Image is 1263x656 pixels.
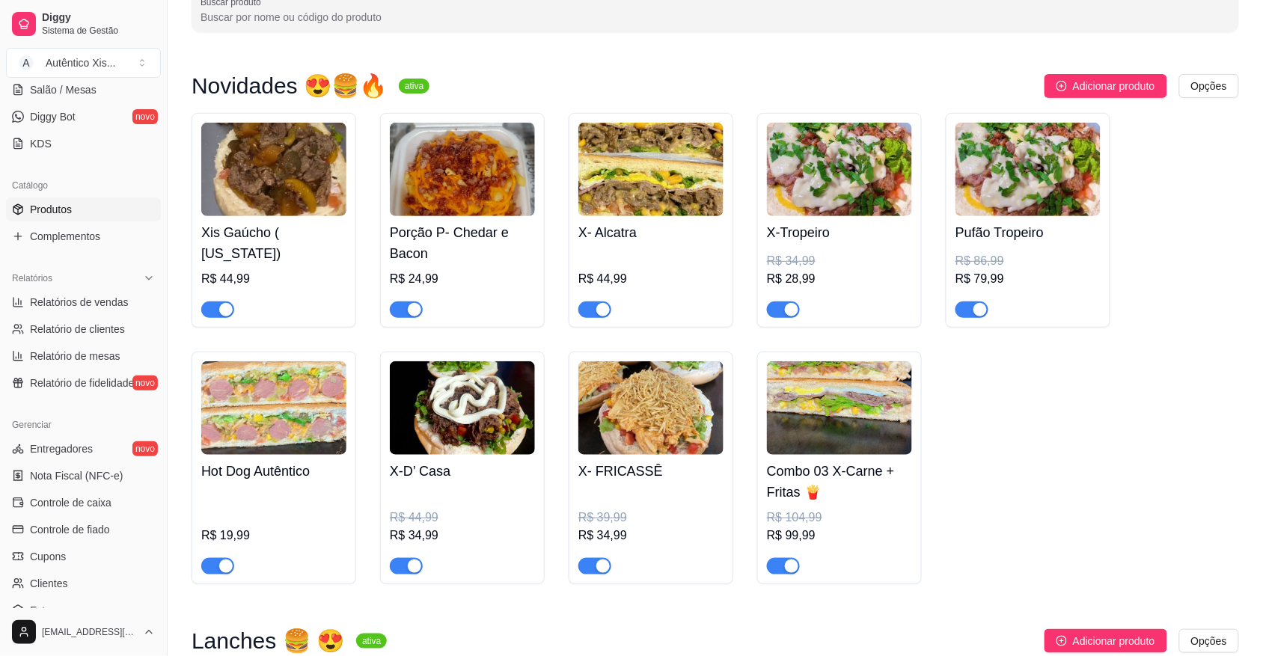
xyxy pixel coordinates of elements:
[201,222,346,264] h4: Xis Gaúcho ( [US_STATE])
[6,545,161,568] a: Cupons
[578,509,724,527] div: R$ 39,99
[12,272,52,284] span: Relatórios
[767,222,912,243] h4: X-Tropeiro
[390,222,535,264] h4: Porção P- Chedar e Bacon
[192,77,387,95] h3: Novidades 😍🍔🔥
[30,522,110,537] span: Controle de fiado
[578,461,724,482] h4: X- FRICASSÊ
[6,413,161,437] div: Gerenciar
[955,123,1101,216] img: product-image
[46,55,115,70] div: Autêntico Xis ...
[390,509,535,527] div: R$ 44,99
[6,224,161,248] a: Complementos
[767,123,912,216] img: product-image
[30,349,120,364] span: Relatório de mesas
[6,344,161,368] a: Relatório de mesas
[767,461,912,503] h4: Combo 03 X-Carne + Fritas 🍟
[42,25,155,37] span: Sistema de Gestão
[30,295,129,310] span: Relatórios de vendas
[30,229,100,244] span: Complementos
[6,317,161,341] a: Relatório de clientes
[6,571,161,595] a: Clientes
[30,136,52,151] span: KDS
[6,491,161,515] a: Controle de caixa
[30,495,111,510] span: Controle de caixa
[1045,74,1167,98] button: Adicionar produto
[30,603,68,618] span: Estoque
[390,270,535,288] div: R$ 24,99
[201,527,346,545] div: R$ 19,99
[6,290,161,314] a: Relatórios de vendas
[390,361,535,455] img: product-image
[578,222,724,243] h4: X- Alcatra
[30,576,68,591] span: Clientes
[1191,78,1227,94] span: Opções
[1045,629,1167,653] button: Adicionar produto
[578,527,724,545] div: R$ 34,99
[6,132,161,156] a: KDS
[6,437,161,461] a: Entregadoresnovo
[6,174,161,197] div: Catálogo
[201,123,346,216] img: product-image
[6,598,161,622] a: Estoque
[6,371,161,395] a: Relatório de fidelidadenovo
[30,322,125,337] span: Relatório de clientes
[6,6,161,42] a: DiggySistema de Gestão
[30,109,76,124] span: Diggy Bot
[767,361,912,455] img: product-image
[955,252,1101,270] div: R$ 86,99
[578,270,724,288] div: R$ 44,99
[30,441,93,456] span: Entregadores
[767,252,912,270] div: R$ 34,99
[42,626,137,638] span: [EMAIL_ADDRESS][DOMAIN_NAME]
[1056,81,1067,91] span: plus-circle
[390,461,535,482] h4: X-D’ Casa
[6,78,161,102] a: Salão / Mesas
[30,549,66,564] span: Cupons
[6,105,161,129] a: Diggy Botnovo
[201,270,346,288] div: R$ 44,99
[201,461,346,482] h4: Hot Dog Autêntico
[1191,633,1227,649] span: Opções
[30,202,72,217] span: Produtos
[1056,636,1067,646] span: plus-circle
[6,614,161,650] button: [EMAIL_ADDRESS][DOMAIN_NAME]
[30,468,123,483] span: Nota Fiscal (NFC-e)
[1179,74,1239,98] button: Opções
[390,123,535,216] img: product-image
[356,634,387,649] sup: ativa
[767,509,912,527] div: R$ 104,99
[19,55,34,70] span: A
[767,270,912,288] div: R$ 28,99
[192,632,344,650] h3: Lanches 🍔 😍
[201,361,346,455] img: product-image
[1073,78,1155,94] span: Adicionar produto
[767,527,912,545] div: R$ 99,99
[6,518,161,542] a: Controle de fiado
[201,10,1230,25] input: Buscar produto
[578,361,724,455] img: product-image
[30,82,97,97] span: Salão / Mesas
[30,375,134,390] span: Relatório de fidelidade
[6,464,161,488] a: Nota Fiscal (NFC-e)
[399,79,429,94] sup: ativa
[42,11,155,25] span: Diggy
[955,222,1101,243] h4: Pufão Tropeiro
[6,197,161,221] a: Produtos
[578,123,724,216] img: product-image
[6,48,161,78] button: Select a team
[1073,633,1155,649] span: Adicionar produto
[1179,629,1239,653] button: Opções
[390,527,535,545] div: R$ 34,99
[955,270,1101,288] div: R$ 79,99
